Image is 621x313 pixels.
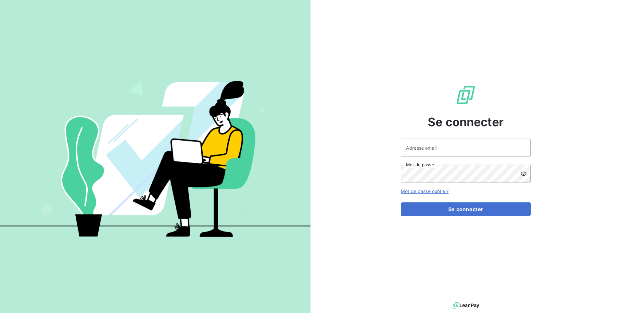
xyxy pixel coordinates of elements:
[455,85,476,105] img: Logo LeanPay
[401,139,531,157] input: placeholder
[428,113,504,131] span: Se connecter
[401,202,531,216] button: Se connecter
[401,188,449,194] a: Mot de passe oublié ?
[452,301,479,310] img: logo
